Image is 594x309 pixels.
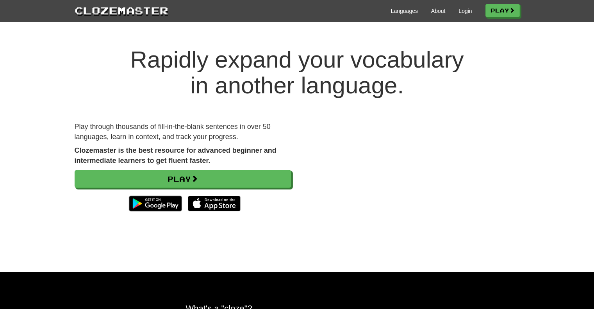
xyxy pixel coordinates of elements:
[75,170,291,188] a: Play
[75,3,168,18] a: Clozemaster
[485,4,520,17] a: Play
[75,146,276,164] strong: Clozemaster is the best resource for advanced beginner and intermediate learners to get fluent fa...
[125,192,186,215] img: Get it on Google Play
[458,7,472,15] a: Login
[391,7,418,15] a: Languages
[188,196,241,211] img: Download_on_the_App_Store_Badge_US-UK_135x40-25178aeef6eb6b83b96f5f2d004eda3bffbb37122de64afbaef7...
[431,7,446,15] a: About
[75,122,291,142] p: Play through thousands of fill-in-the-blank sentences in over 50 languages, learn in context, and...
